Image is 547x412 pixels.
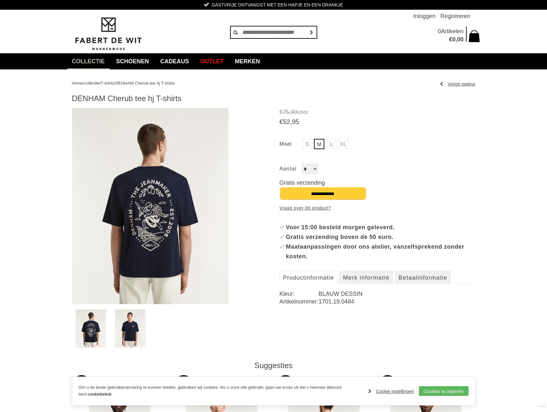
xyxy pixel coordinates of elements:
[286,222,475,232] div: Voor 15:00 besteld morgen geleverd.
[67,53,110,69] a: collectie
[279,271,338,284] a: Productinformatie
[283,109,289,115] span: 75
[72,81,83,86] a: Home
[196,53,228,69] a: Outlet
[111,53,154,69] a: Schoenen
[286,232,475,242] div: Gratis verzending boven de 50 euro.
[314,139,324,149] a: M
[440,10,470,23] a: Registreren
[100,81,114,86] a: T-shirts
[88,392,111,397] a: cookiebeleid
[455,36,457,43] span: ,
[115,309,146,347] img: denham-cherub-tee-hj-t-shirts
[72,16,145,51] img: Fabert de Wit
[230,53,265,69] a: Merken
[290,118,292,125] span: ,
[76,309,106,347] img: denham-cherub-tee-hj-t-shirts
[279,203,331,213] a: Vraag over dit product?
[279,109,283,115] span: €
[279,139,475,151] ul: Maat
[99,81,101,86] span: /
[279,298,319,305] dt: Artikelnummer:
[279,180,325,186] span: Gratis verzending
[72,108,229,304] img: DENHAM Cherub tee hj T-shirts
[339,271,393,284] a: Merk informatie
[292,118,299,125] span: 95
[319,290,475,298] dd: BLAUW DESSIN
[279,118,283,125] span: €
[441,28,463,35] span: Artikelen
[116,81,175,86] a: DENHAM Cherub tee hj T-shirts
[279,290,319,298] dt: Kleur:
[319,298,475,305] dd: 1701.19.0484
[452,36,455,43] span: 0
[368,386,414,396] a: Cookie instellingen
[84,81,99,86] a: collectie
[440,79,475,89] a: Vorige pagina
[83,81,84,86] span: /
[419,386,469,396] a: Cookies accepteren
[537,402,545,410] a: Divide
[283,118,290,125] span: 52
[72,361,475,370] div: Suggesties
[449,36,452,43] span: €
[291,109,297,115] span: 00
[438,28,441,35] span: 0
[279,108,475,116] span: voor
[289,109,291,115] span: ,
[413,10,435,23] a: Inloggen
[79,384,362,398] p: Om u de beste gebruikerservaring te kunnen bieden, gebruiken wij cookies. Als u onze site gebruik...
[279,164,302,174] label: Aantal
[279,242,475,261] li: Maataanpassingen door ons atelier, vanzelfsprekend zonder kosten.
[114,81,116,86] span: /
[395,271,451,284] a: Betaalinformatie
[72,94,475,103] h1: DENHAM Cherub tee hj T-shirts
[457,36,463,43] span: 00
[156,53,194,69] a: Cadeaus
